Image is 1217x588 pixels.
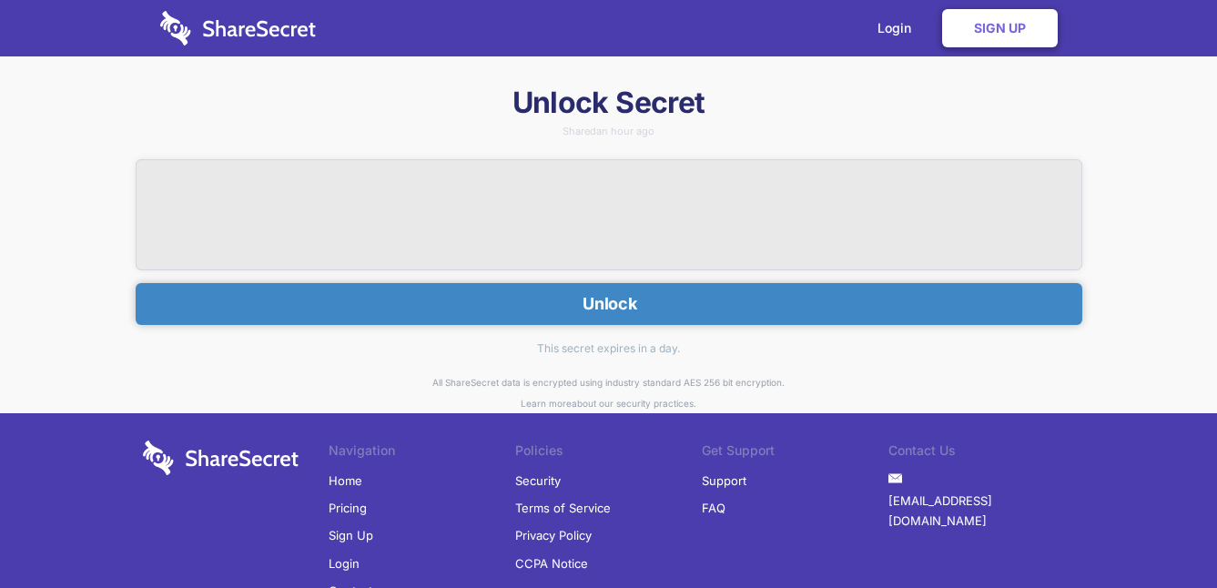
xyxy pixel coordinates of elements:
[888,487,1075,535] a: [EMAIL_ADDRESS][DOMAIN_NAME]
[329,522,373,549] a: Sign Up
[515,522,592,549] a: Privacy Policy
[329,494,367,522] a: Pricing
[143,441,299,475] img: logo-wordmark-white-trans-d4663122ce5f474addd5e946df7df03e33cb6a1c49d2221995e7729f52c070b2.svg
[515,494,611,522] a: Terms of Service
[136,127,1082,137] div: Shared an hour ago
[942,9,1058,47] a: Sign Up
[136,372,1082,413] div: All ShareSecret data is encrypted using industry standard AES 256 bit encryption. about our secur...
[329,441,515,466] li: Navigation
[515,550,588,577] a: CCPA Notice
[160,11,316,46] img: logo-wordmark-white-trans-d4663122ce5f474addd5e946df7df03e33cb6a1c49d2221995e7729f52c070b2.svg
[521,398,572,409] a: Learn more
[136,84,1082,122] h1: Unlock Secret
[136,283,1082,325] button: Unlock
[702,467,746,494] a: Support
[888,441,1075,466] li: Contact Us
[329,550,360,577] a: Login
[329,467,362,494] a: Home
[515,441,702,466] li: Policies
[515,467,561,494] a: Security
[702,494,725,522] a: FAQ
[136,325,1082,372] div: This secret expires in a day.
[702,441,888,466] li: Get Support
